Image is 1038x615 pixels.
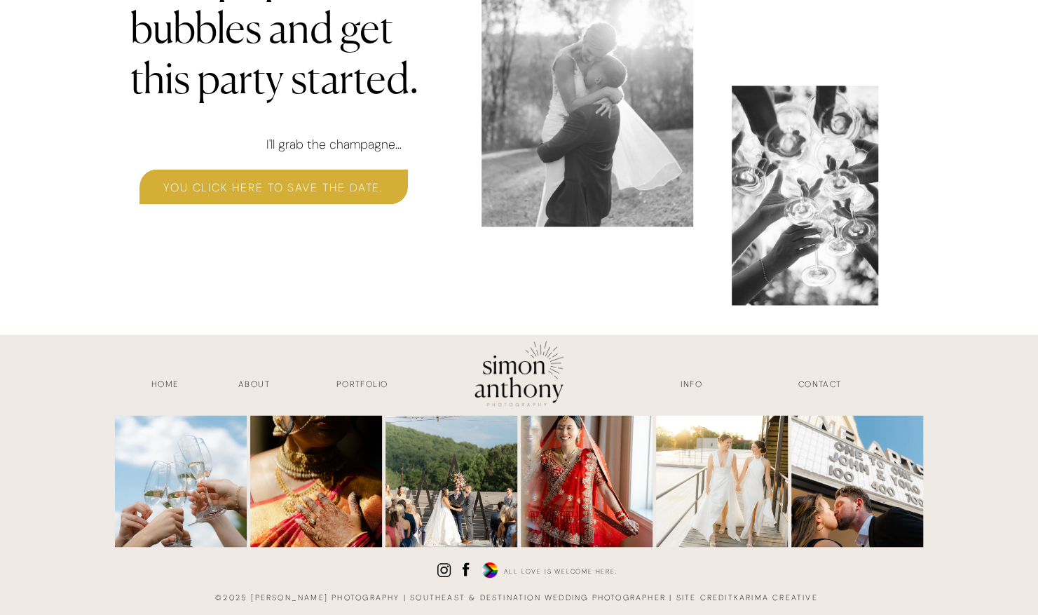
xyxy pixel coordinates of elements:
[219,377,289,393] a: about
[791,415,923,547] img: carousel album shared on Fri Aug 22 2025 | Skee ball is kind of becoming a signature of mine. Sep...
[121,591,916,607] h3: ©2025 [PERSON_NAME] photography | southeast & destination wedding photographer | site credit
[768,377,872,393] a: contact
[656,415,788,547] img: carousel album shared on Tue Sep 02 2025 | Can we just stop and appreciate the unparalleled joyou...
[266,135,549,152] h3: I'll grab the champagne...
[139,179,408,195] a: you click here to save the date.
[115,415,247,547] img: carousel album shared on Tue Sep 30 2025 | I don’t always give the details the spotlight they des...
[250,415,382,547] img: carousel album shared on Wed Sep 17 2025 | A few sneaks from a seriously stunning weekend with Ge...
[385,415,517,547] img: carousel album shared on Tue Sep 09 2025 | Sneak peeks from quite literally a perfect day with Me...
[504,566,617,578] h3: all love is welcome here.
[130,377,200,393] a: HOME
[734,592,818,602] a: karima creative
[310,377,414,393] a: Portfolio
[521,415,653,547] img: carousel album shared on Sun Sep 07 2025 | Okay, I’m really behind on sharing recent weddings and...
[657,377,727,393] a: INFO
